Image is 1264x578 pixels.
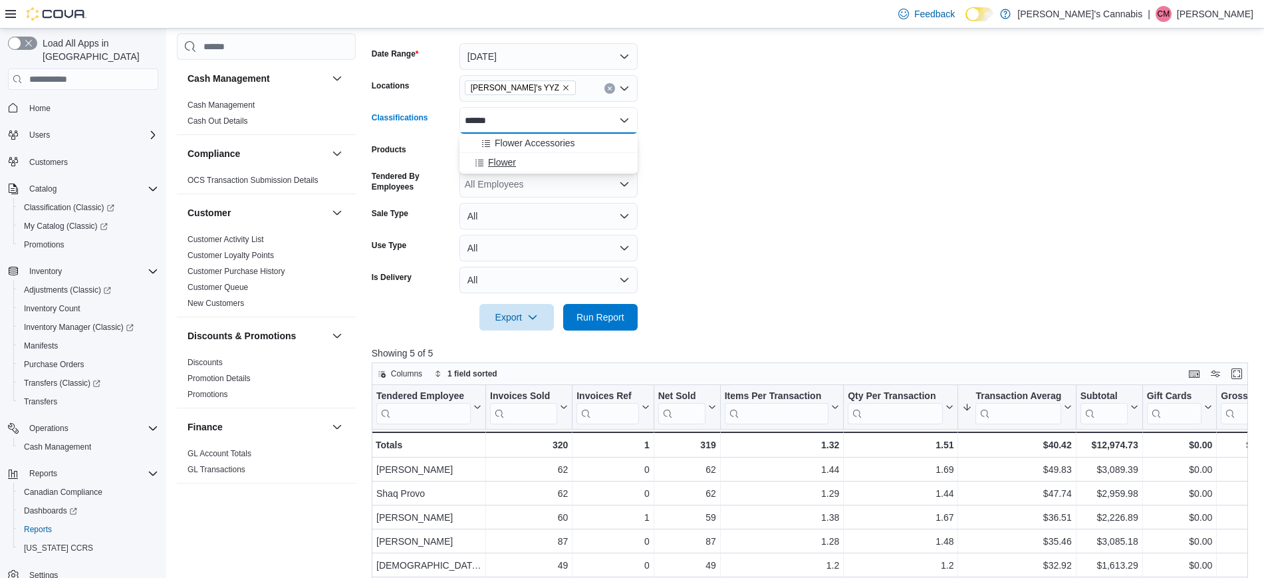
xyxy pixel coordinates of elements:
[459,235,638,261] button: All
[576,390,638,424] div: Invoices Ref
[24,127,55,143] button: Users
[1080,390,1127,403] div: Subtotal
[724,390,828,403] div: Items Per Transaction
[188,374,251,383] a: Promotion Details
[1080,462,1138,478] div: $3,089.39
[376,390,481,424] button: Tendered Employee
[962,510,1071,526] div: $36.51
[1080,437,1138,453] div: $12,974.73
[576,462,649,478] div: 0
[376,390,471,403] div: Tendered Employee
[372,208,408,219] label: Sale Type
[1080,534,1138,550] div: $3,085.18
[19,237,70,253] a: Promotions
[1156,6,1172,22] div: Carlos Munoz
[391,368,422,379] span: Columns
[1229,366,1245,382] button: Enter fullscreen
[24,221,108,231] span: My Catalog (Classic)
[24,239,64,250] span: Promotions
[376,558,481,574] div: [DEMOGRAPHIC_DATA][PERSON_NAME]
[24,154,158,170] span: Customers
[188,329,326,343] button: Discounts & Promotions
[13,539,164,557] button: [US_STATE] CCRS
[19,521,158,537] span: Reports
[37,37,158,63] span: Load All Apps in [GEOGRAPHIC_DATA]
[490,437,568,453] div: 320
[372,171,454,192] label: Tendered By Employees
[19,301,86,317] a: Inventory Count
[24,322,134,333] span: Inventory Manager (Classic)
[490,390,557,403] div: Invoices Sold
[372,112,428,123] label: Classifications
[329,328,345,344] button: Discounts & Promotions
[658,390,705,424] div: Net Sold
[188,448,251,459] span: GL Account Totals
[19,357,90,372] a: Purchase Orders
[19,439,96,455] a: Cash Management
[1158,6,1170,22] span: CM
[24,303,80,314] span: Inventory Count
[848,534,953,550] div: 1.48
[13,438,164,456] button: Cash Management
[19,218,113,234] a: My Catalog (Classic)
[177,231,356,317] div: Customer
[188,72,270,85] h3: Cash Management
[563,304,638,331] button: Run Report
[188,299,244,308] a: New Customers
[658,534,716,550] div: 87
[459,267,638,293] button: All
[658,510,716,526] div: 59
[188,100,255,110] a: Cash Management
[1146,437,1212,453] div: $0.00
[188,251,274,260] a: Customer Loyalty Points
[24,378,100,388] span: Transfers (Classic)
[372,347,1257,360] p: Showing 5 of 5
[490,390,568,424] button: Invoices Sold
[479,304,554,331] button: Export
[429,366,503,382] button: 1 field sorted
[188,358,223,367] a: Discounts
[24,285,111,295] span: Adjustments (Classic)
[1080,486,1138,502] div: $2,959.98
[19,282,158,298] span: Adjustments (Classic)
[188,72,326,85] button: Cash Management
[848,510,953,526] div: 1.67
[459,134,638,153] button: Flower Accessories
[962,486,1071,502] div: $47.74
[188,147,326,160] button: Compliance
[188,298,244,309] span: New Customers
[177,446,356,483] div: Finance
[459,153,638,172] button: Flower
[13,355,164,374] button: Purchase Orders
[376,462,481,478] div: [PERSON_NAME]
[459,43,638,70] button: [DATE]
[19,319,139,335] a: Inventory Manager (Classic)
[1017,6,1142,22] p: [PERSON_NAME]'s Cannabis
[13,318,164,337] a: Inventory Manager (Classic)
[19,540,158,556] span: Washington CCRS
[188,116,248,126] span: Cash Out Details
[24,396,57,407] span: Transfers
[376,534,481,550] div: [PERSON_NAME]
[848,462,953,478] div: 1.69
[576,390,638,403] div: Invoices Ref
[19,282,116,298] a: Adjustments (Classic)
[3,419,164,438] button: Operations
[188,282,248,293] span: Customer Queue
[19,200,120,216] a: Classification (Classic)
[604,83,615,94] button: Clear input
[13,483,164,502] button: Canadian Compliance
[372,49,419,59] label: Date Range
[24,181,158,197] span: Catalog
[725,462,840,478] div: 1.44
[562,84,570,92] button: Remove MaryJane's YYZ from selection in this group
[1146,510,1212,526] div: $0.00
[188,465,245,474] a: GL Transactions
[13,281,164,299] a: Adjustments (Classic)
[19,503,82,519] a: Dashboards
[29,423,68,434] span: Operations
[24,154,73,170] a: Customers
[1080,558,1138,574] div: $1,613.29
[177,355,356,408] div: Discounts & Promotions
[19,521,57,537] a: Reports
